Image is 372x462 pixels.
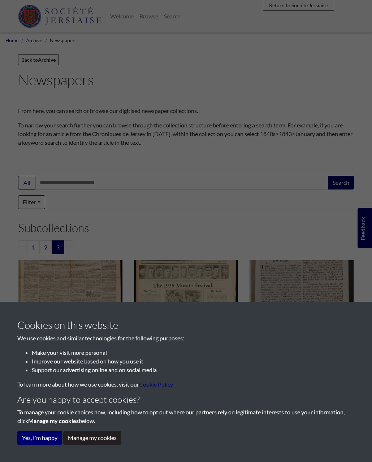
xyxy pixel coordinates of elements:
a: learn more about cookies [139,381,173,388]
strong: Manage my cookies [28,417,79,424]
li: Make your visit more personal [32,348,355,357]
p: We use cookies and similar technologies for the following purposes: [17,334,355,343]
p: To manage your cookie choices now, including how to opt out where our partners rely on legitimate... [17,408,355,425]
li: Improve our website based on how you use it [32,357,355,366]
p: To learn more about how we use cookies, visit our [17,380,355,389]
h3: Cookies on this website [17,319,355,331]
button: Yes, I'm happy [17,431,62,445]
button: Manage my cookies [63,431,121,445]
li: Support our advertising online and on social media [32,366,355,374]
h4: Are you happy to accept cookies? [17,395,355,405]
